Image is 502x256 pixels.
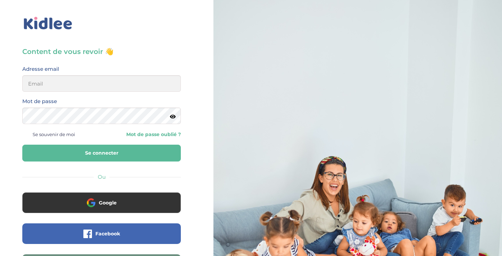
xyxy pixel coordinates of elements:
img: facebook.png [83,230,92,238]
label: Mot de passe [22,97,57,106]
button: Facebook [22,223,181,244]
span: Facebook [95,230,120,237]
img: logo_kidlee_bleu [22,15,74,31]
button: Google [22,192,181,213]
img: google.png [87,198,95,207]
button: Se connecter [22,145,181,162]
input: Email [22,75,181,92]
a: Mot de passe oublié ? [107,131,181,138]
span: Se souvenir de moi [33,130,75,139]
span: Ou [98,174,106,180]
a: Google [22,204,181,211]
span: Google [99,199,117,206]
h3: Content de vous revoir 👋 [22,47,181,56]
a: Facebook [22,235,181,242]
label: Adresse email [22,65,59,74]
